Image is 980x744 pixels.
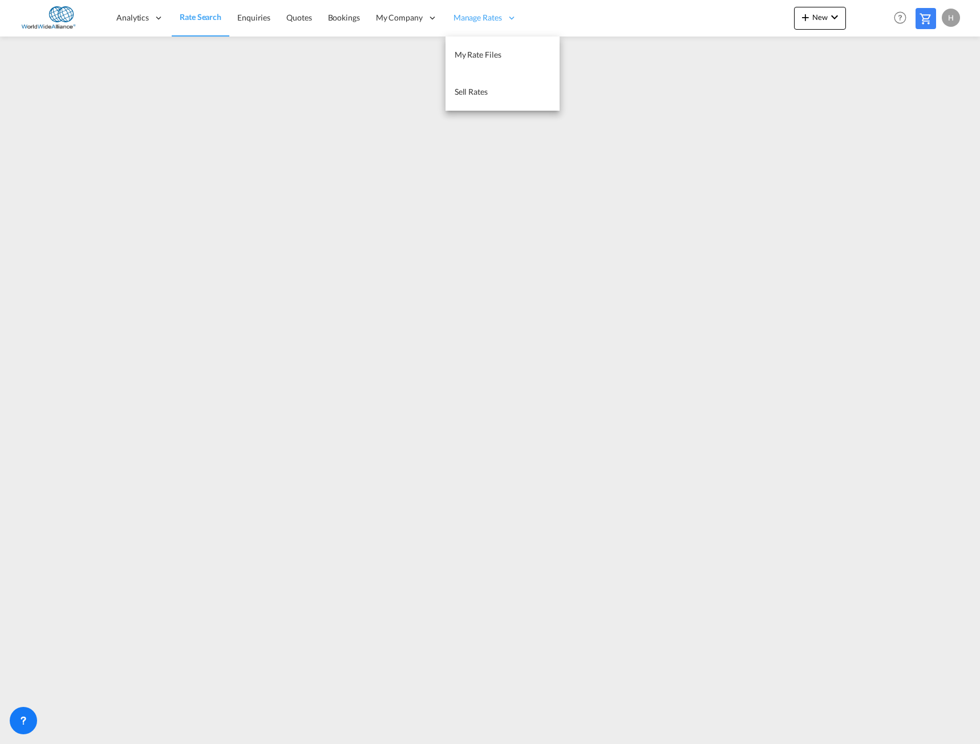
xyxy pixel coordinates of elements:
md-icon: icon-plus 400-fg [799,10,812,24]
span: Analytics [116,12,149,23]
span: Quotes [286,13,311,22]
span: Bookings [328,13,360,22]
span: Enquiries [237,13,270,22]
span: Rate Search [180,12,221,22]
span: New [799,13,841,22]
a: Sell Rates [446,74,560,111]
button: icon-plus 400-fgNewicon-chevron-down [794,7,846,30]
div: Help [890,8,916,29]
span: Help [890,8,910,27]
span: Sell Rates [455,87,488,96]
span: My Company [376,12,423,23]
img: ccb731808cb111f0a964a961340171cb.png [17,5,94,31]
a: My Rate Files [446,37,560,74]
md-icon: icon-chevron-down [828,10,841,24]
span: Manage Rates [453,12,502,23]
div: H [942,9,960,27]
span: My Rate Files [455,50,501,59]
